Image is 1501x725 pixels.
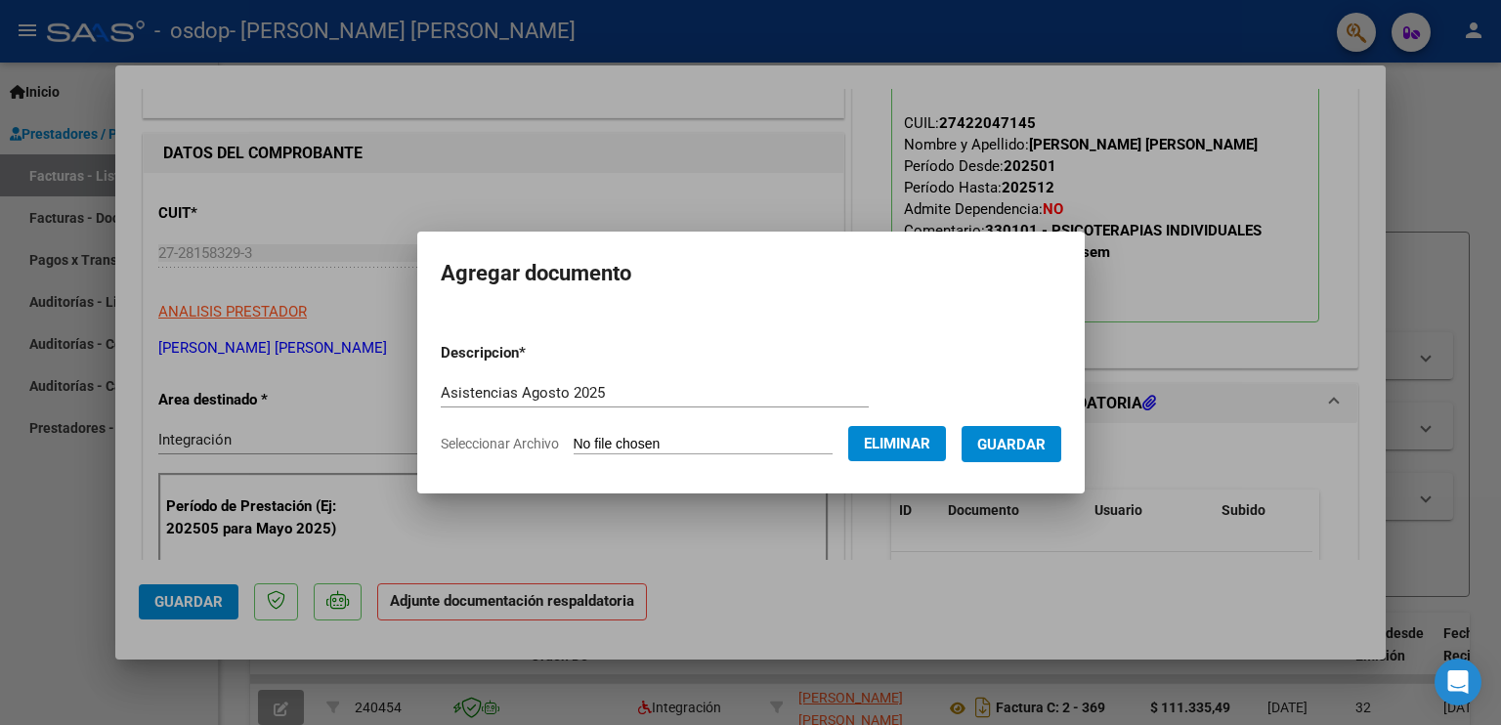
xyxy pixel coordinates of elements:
span: Eliminar [864,435,930,452]
div: Open Intercom Messenger [1435,659,1481,705]
button: Eliminar [848,426,946,461]
p: Descripcion [441,342,627,364]
span: Seleccionar Archivo [441,436,559,451]
button: Guardar [962,426,1061,462]
h2: Agregar documento [441,255,1061,292]
span: Guardar [977,436,1046,453]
